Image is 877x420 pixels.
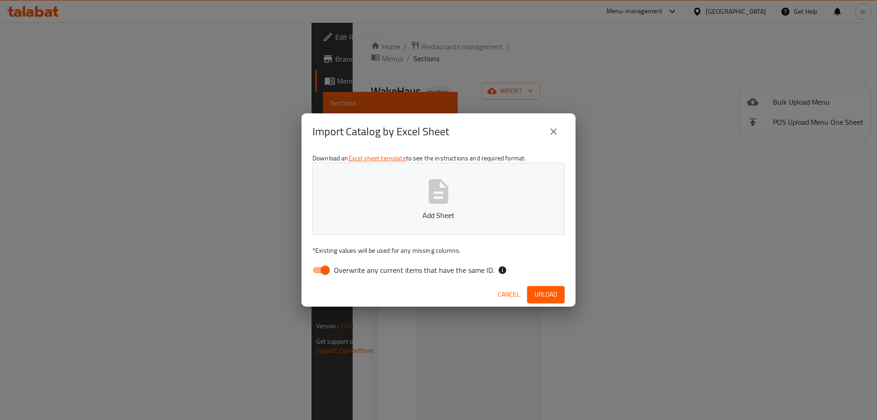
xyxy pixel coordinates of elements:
a: Excel sheet template [349,152,406,164]
p: Existing values will be used for any missing columns. [312,246,565,255]
button: Cancel [494,286,523,303]
svg: If the overwrite option isn't selected, then the items that match an existing ID will be ignored ... [498,266,507,275]
p: Add Sheet [327,210,550,221]
span: Overwrite any current items that have the same ID. [334,265,494,276]
div: Download an to see the instructions and required format. [301,150,576,282]
span: Cancel [498,289,520,300]
h2: Import Catalog by Excel Sheet [312,124,449,139]
button: Add Sheet [312,163,565,235]
button: close [543,121,565,143]
button: Upload [527,286,565,303]
span: Upload [534,289,557,300]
